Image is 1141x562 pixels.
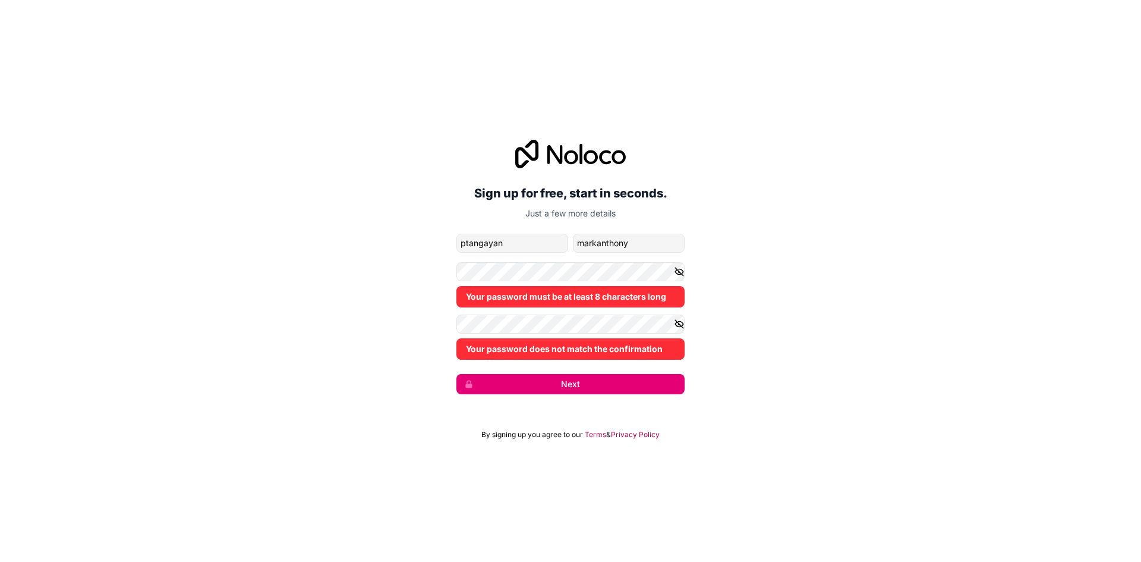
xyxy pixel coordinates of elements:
[573,234,685,253] input: family-name
[456,286,685,307] div: Your password must be at least 8 characters long
[611,430,660,439] a: Privacy Policy
[456,338,685,360] div: Your password does not match the confirmation
[606,430,611,439] span: &
[456,208,685,219] p: Just a few more details
[585,430,606,439] a: Terms
[481,430,583,439] span: By signing up you agree to our
[456,315,685,334] input: Confirm password
[456,374,685,394] button: Next
[456,183,685,204] h2: Sign up for free, start in seconds.
[456,234,568,253] input: given-name
[456,262,685,281] input: Password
